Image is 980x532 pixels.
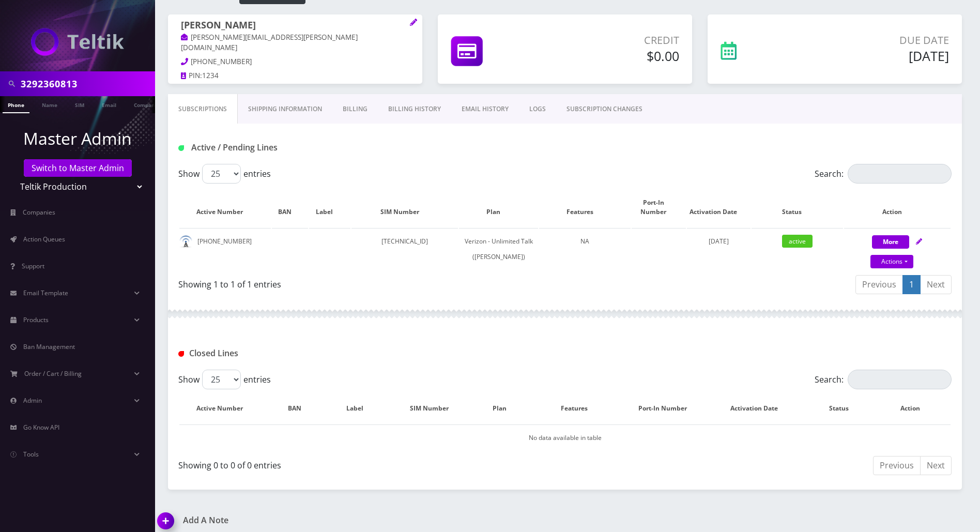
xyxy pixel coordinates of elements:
[626,393,710,423] th: Port-In Number: activate to sort column ascending
[178,164,271,184] label: Show entries
[191,57,252,66] span: [PHONE_NUMBER]
[178,455,557,472] div: Showing 0 to 0 of 0 entries
[687,188,751,227] th: Activation Date: activate to sort column ascending
[815,370,952,389] label: Search:
[802,48,949,64] h5: [DATE]
[459,228,538,270] td: Verizon - Unlimited Talk ([PERSON_NAME])
[31,28,124,56] img: Teltik Production
[181,71,202,81] a: PIN:
[97,96,121,112] a: Email
[168,94,238,124] a: Subscriptions
[709,237,729,246] span: [DATE]
[179,424,951,451] td: No data available in table
[553,48,679,64] h5: $0.00
[23,342,75,351] span: Ban Management
[181,20,409,32] h1: [PERSON_NAME]
[632,188,686,227] th: Port-In Number: activate to sort column ascending
[752,188,843,227] th: Status: activate to sort column ascending
[351,188,458,227] th: SIM Number: activate to sort column ascending
[802,33,949,48] p: Due Date
[179,235,192,248] img: default.png
[902,275,921,294] a: 1
[809,393,880,423] th: Status: activate to sort column ascending
[178,370,271,389] label: Show entries
[178,143,426,153] h1: Active / Pending Lines
[272,393,328,423] th: BAN: activate to sort column ascending
[553,33,679,48] p: Credit
[351,228,458,270] td: [TECHNICAL_ID]
[23,450,39,459] span: Tools
[24,159,132,177] a: Switch to Master Admin
[37,96,63,112] a: Name
[459,188,538,227] th: Plan: activate to sort column ascending
[451,94,519,124] a: EMAIL HISTORY
[23,396,42,405] span: Admin
[202,71,219,80] span: 1234
[129,96,163,112] a: Company
[378,94,451,124] a: Billing History
[23,423,59,432] span: Go Know API
[880,393,951,423] th: Action : activate to sort column ascending
[178,274,557,291] div: Showing 1 to 1 of 1 entries
[179,188,271,227] th: Active Number: activate to sort column ascending
[23,315,49,324] span: Products
[393,393,476,423] th: SIM Number: activate to sort column ascending
[848,370,952,389] input: Search:
[872,235,909,249] button: More
[539,228,631,270] td: NA
[539,188,631,227] th: Features: activate to sort column ascending
[855,275,903,294] a: Previous
[844,188,951,227] th: Action: activate to sort column ascending
[534,393,625,423] th: Features: activate to sort column ascending
[202,370,241,389] select: Showentries
[329,393,392,423] th: Label: activate to sort column ascending
[3,96,29,113] a: Phone
[178,351,184,357] img: Closed Lines
[711,393,808,423] th: Activation Date: activate to sort column ascending
[178,348,426,358] h1: Closed Lines
[519,94,556,124] a: LOGS
[870,255,913,268] a: Actions
[920,456,952,475] a: Next
[24,369,82,378] span: Order / Cart / Billing
[782,235,813,248] span: active
[70,96,89,112] a: SIM
[23,288,68,297] span: Email Template
[556,94,653,124] a: SUBSCRIPTION CHANGES
[181,33,358,53] a: [PERSON_NAME][EMAIL_ADDRESS][PERSON_NAME][DOMAIN_NAME]
[238,94,332,124] a: Shipping Information
[179,393,271,423] th: Active Number: activate to sort column descending
[202,164,241,184] select: Showentries
[815,164,952,184] label: Search:
[477,393,533,423] th: Plan: activate to sort column ascending
[23,235,65,244] span: Action Queues
[920,275,952,294] a: Next
[332,94,378,124] a: Billing
[178,145,184,151] img: Active / Pending Lines
[179,228,271,270] td: [PHONE_NUMBER]
[21,74,152,94] input: Search in Company
[848,164,952,184] input: Search:
[873,456,921,475] a: Previous
[309,188,350,227] th: Label: activate to sort column ascending
[158,515,557,525] a: Add A Note
[22,262,44,270] span: Support
[23,208,55,217] span: Companies
[272,188,308,227] th: BAN: activate to sort column ascending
